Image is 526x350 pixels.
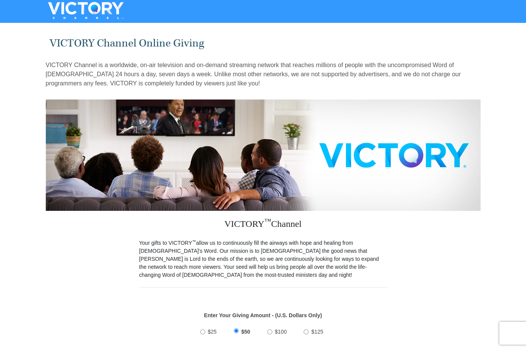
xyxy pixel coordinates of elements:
[275,329,287,335] span: $100
[46,61,481,88] p: VICTORY Channel is a worldwide, on-air television and on-demand streaming network that reaches mi...
[50,37,476,50] h1: VICTORY Channel Online Giving
[139,239,387,279] p: Your gifts to VICTORY allow us to continuously fill the airways with hope and healing from [DEMOG...
[38,2,134,19] img: VICTORYTHON - VICTORY Channel
[204,312,322,318] strong: Enter Your Giving Amount - (U.S. Dollars Only)
[311,329,323,335] span: $125
[264,217,271,225] sup: ™
[241,329,250,335] span: $50
[208,329,217,335] span: $25
[192,239,196,244] sup: ™
[139,211,387,239] h3: VICTORY Channel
